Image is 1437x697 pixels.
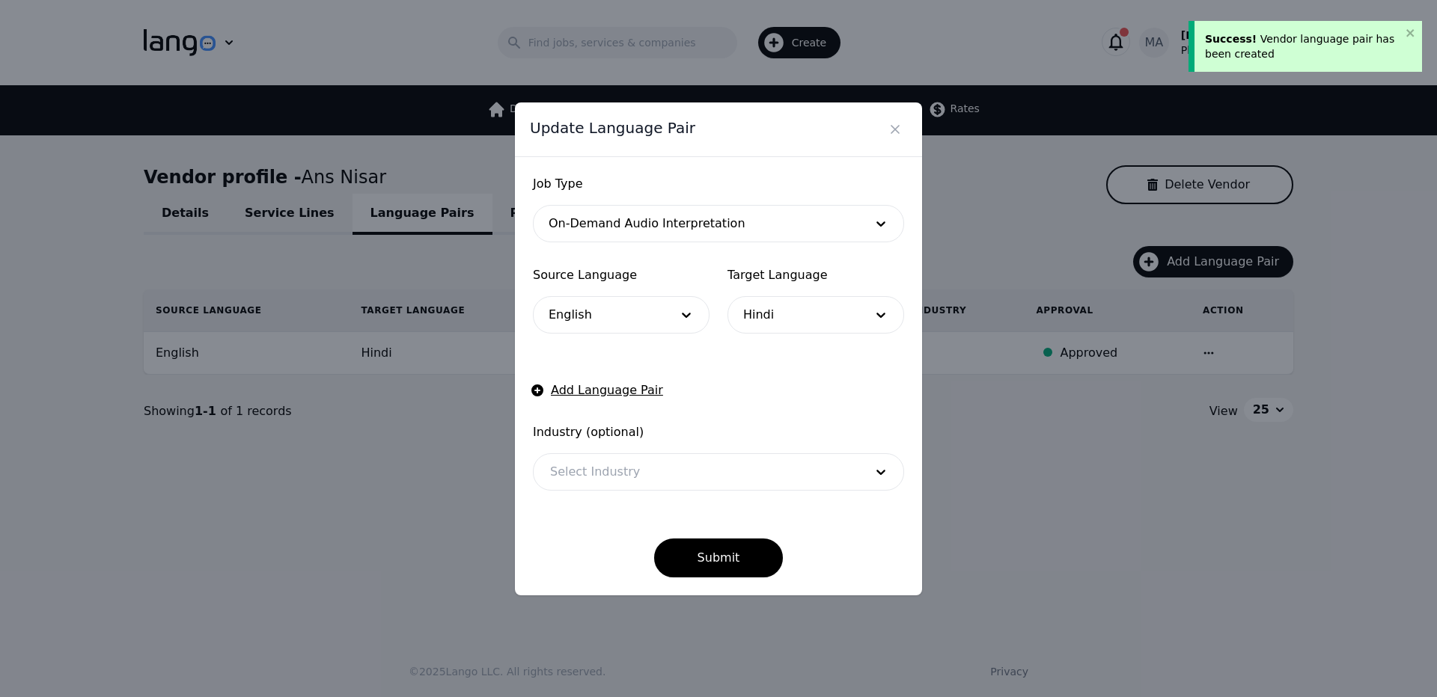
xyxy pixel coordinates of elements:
button: Submit [654,538,784,577]
button: close [1406,27,1416,39]
button: Close [883,117,907,141]
span: Target Language [727,266,904,284]
span: Source Language [533,266,710,284]
div: Vendor language pair has been created [1205,31,1401,61]
button: Add Language Pair [533,381,663,399]
span: Industry (optional) [533,423,904,441]
span: Job Type [533,175,904,193]
span: Success! [1205,33,1257,45]
span: Update Language Pair [530,117,695,138]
